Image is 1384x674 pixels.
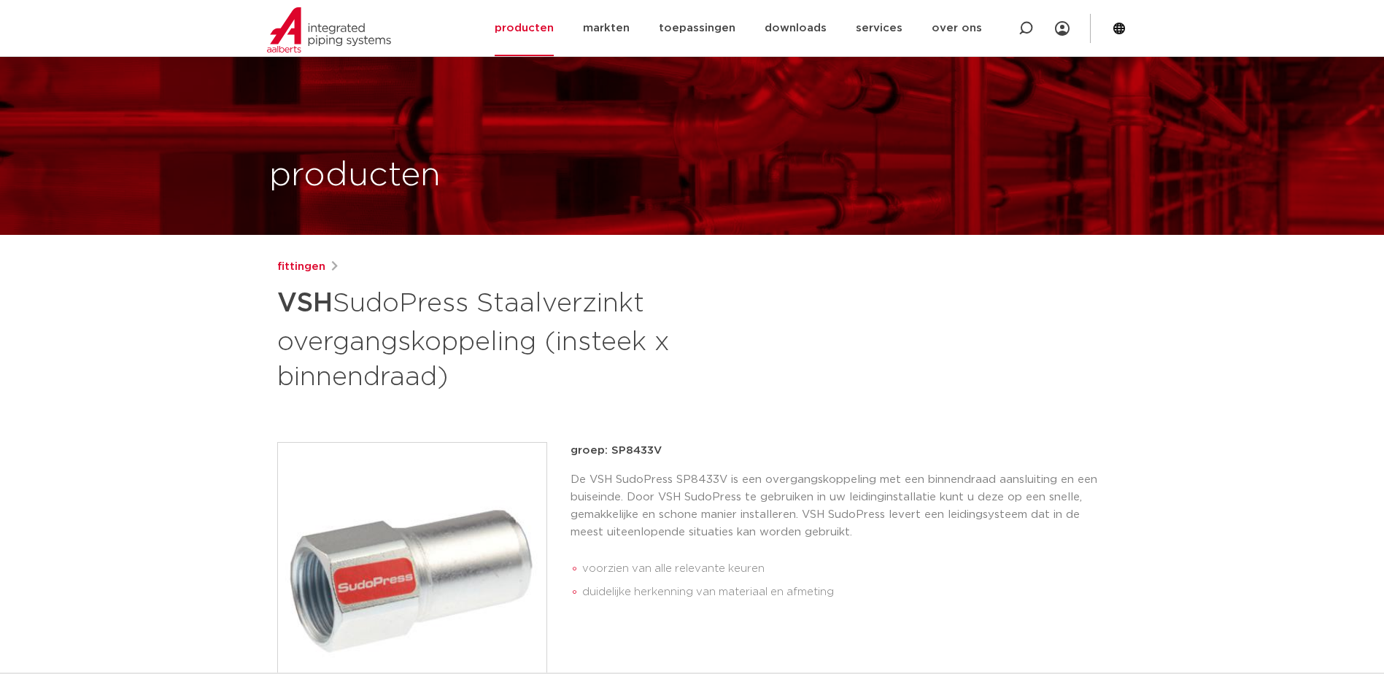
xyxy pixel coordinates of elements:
h1: producten [269,152,441,199]
p: groep: SP8433V [571,442,1107,460]
strong: VSH [277,290,333,317]
p: De VSH SudoPress SP8433V is een overgangskoppeling met een binnendraad aansluiting en een buisein... [571,471,1107,541]
a: fittingen [277,258,325,276]
h1: SudoPress Staalverzinkt overgangskoppeling (insteek x binnendraad) [277,282,825,395]
li: voorzien van alle relevante keuren [582,557,1107,581]
li: duidelijke herkenning van materiaal en afmeting [582,581,1107,604]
